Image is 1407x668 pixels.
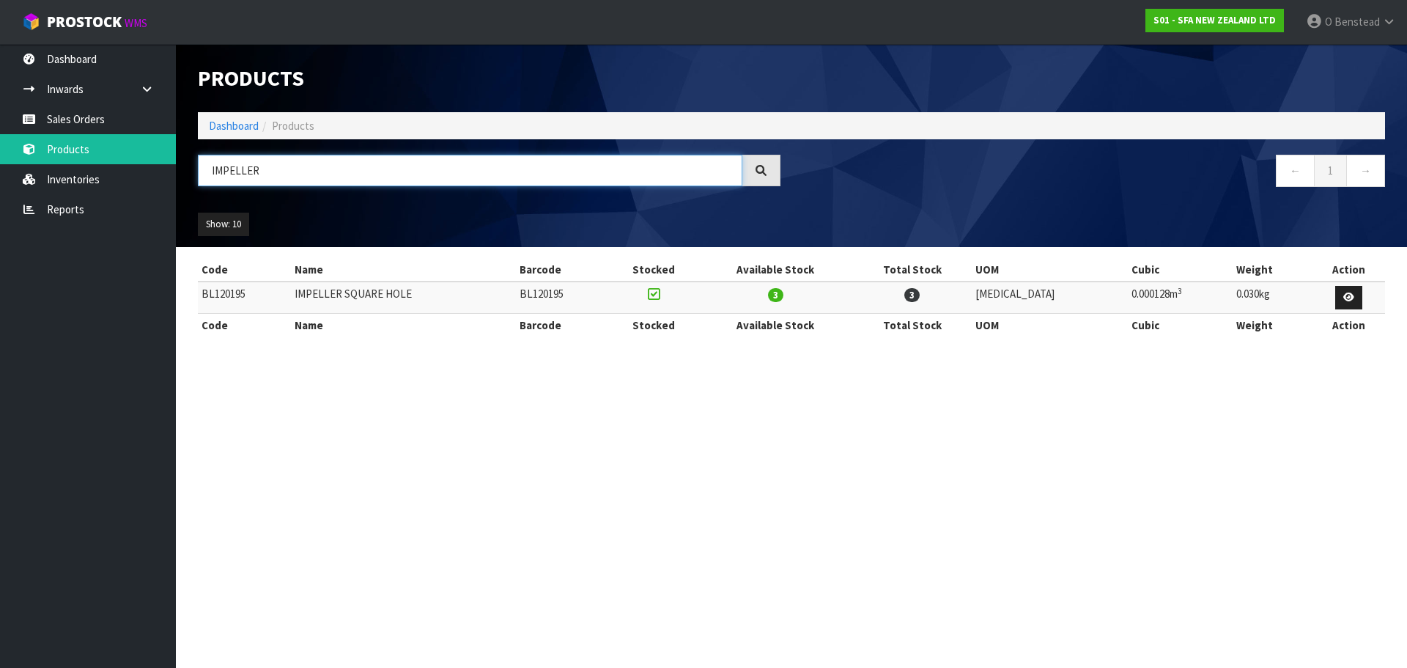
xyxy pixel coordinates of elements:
img: cube-alt.png [22,12,40,31]
th: UOM [972,313,1128,337]
th: Available Stock [698,258,852,282]
th: Cubic [1128,258,1233,282]
span: 3 [904,288,920,302]
th: Code [198,313,291,337]
th: Cubic [1128,313,1233,337]
th: Barcode [516,313,609,337]
button: Show: 10 [198,213,249,236]
span: ProStock [47,12,122,32]
th: Action [1312,313,1386,337]
span: Benstead [1334,15,1380,29]
th: Stocked [608,258,698,282]
sup: 3 [1178,286,1182,296]
th: Total Stock [852,258,972,282]
nav: Page navigation [802,155,1385,191]
small: WMS [125,16,147,30]
a: ← [1276,155,1315,186]
th: UOM [972,258,1128,282]
th: Name [291,258,516,282]
input: Search products [198,155,742,186]
th: Available Stock [698,313,852,337]
td: BL120195 [516,282,609,313]
th: Weight [1233,313,1312,337]
th: Barcode [516,258,609,282]
th: Stocked [608,313,698,337]
th: Name [291,313,516,337]
td: [MEDICAL_DATA] [972,282,1128,313]
td: IMPELLER SQUARE HOLE [291,282,516,313]
span: O [1325,15,1332,29]
span: 3 [768,288,783,302]
th: Code [198,258,291,282]
td: BL120195 [198,282,291,313]
td: 0.000128m [1128,282,1233,313]
th: Action [1312,258,1386,282]
th: Weight [1233,258,1312,282]
a: Dashboard [209,119,259,133]
th: Total Stock [852,313,972,337]
strong: S01 - SFA NEW ZEALAND LTD [1153,14,1276,26]
a: 1 [1314,155,1347,186]
h1: Products [198,66,780,90]
td: 0.030kg [1233,282,1312,313]
span: Products [272,119,314,133]
a: → [1346,155,1385,186]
